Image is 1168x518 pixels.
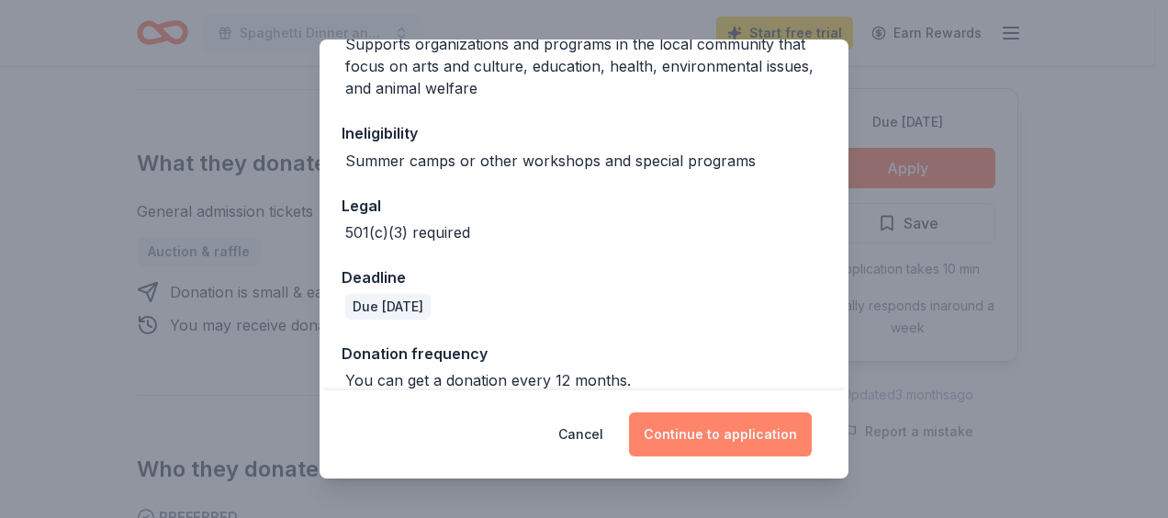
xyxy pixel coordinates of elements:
[342,265,826,289] div: Deadline
[342,342,826,366] div: Donation frequency
[342,121,826,145] div: Ineligibility
[345,150,756,172] div: Summer camps or other workshops and special programs
[345,294,431,320] div: Due [DATE]
[558,412,603,456] button: Cancel
[345,221,470,243] div: 501(c)(3) required
[629,412,812,456] button: Continue to application
[342,194,826,218] div: Legal
[345,369,631,391] div: You can get a donation every 12 months.
[345,33,826,99] div: Supports organizations and programs in the local community that focus on arts and culture, educat...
